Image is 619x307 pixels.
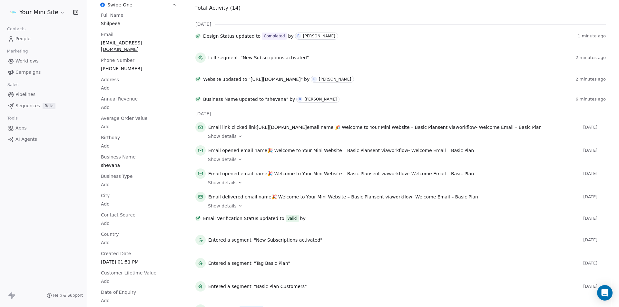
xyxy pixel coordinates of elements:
span: Country [100,231,120,237]
span: 2 minutes ago [575,55,606,60]
span: 2 minutes ago [575,77,606,82]
span: 🎉 Welcome to Your Mini Website – Basic Plan [267,171,370,176]
span: Business Name [100,154,137,160]
span: [DATE] [583,237,606,243]
span: "Basic Plan Customers" [254,283,307,290]
a: Show details [208,203,601,209]
span: Add [101,201,176,207]
span: "[URL][DOMAIN_NAME]" [249,76,303,82]
div: [PERSON_NAME] [304,97,337,101]
a: People [5,34,82,44]
span: Welcome Email – Basic Plan [411,171,474,176]
span: Design Status [203,33,234,39]
span: Average Order Value [100,115,149,121]
span: Email opened [208,148,239,153]
a: Show details [208,133,601,139]
span: link email name sent via workflow - [208,124,542,130]
a: SequencesBeta [5,101,82,111]
span: Entered a segment [208,260,251,266]
a: Show details [208,179,601,186]
span: Email opened [208,171,239,176]
span: [DATE] [583,194,606,199]
span: Business Name [203,96,238,102]
span: [DATE] [583,216,606,221]
span: [DATE] [195,21,211,27]
a: Pipelines [5,89,82,100]
span: Email Verification Status [203,215,258,222]
span: Welcome Email – Basic Plan [411,148,474,153]
span: Add [101,85,176,91]
span: 🎉 Welcome to Your Mini Website – Basic Plan [271,194,374,199]
span: Apps [15,125,27,131]
a: Show details [208,156,601,163]
span: Entered a segment [208,237,251,243]
span: by [300,215,306,222]
span: [EMAIL_ADDRESS][DOMAIN_NAME] [101,40,176,53]
span: Beta [43,103,55,109]
span: Contacts [4,24,28,34]
span: Swipe One [107,2,133,8]
span: Birthday [100,134,121,141]
span: Sales [5,80,21,90]
div: R [299,97,301,102]
span: Add [101,104,176,110]
a: Campaigns [5,67,82,78]
span: Website [203,76,221,82]
div: [PERSON_NAME] [303,34,335,38]
span: [URL][DOMAIN_NAME] [257,125,307,130]
span: Add [101,278,176,284]
span: 6 minutes ago [575,97,606,102]
div: R [313,77,316,82]
span: City [100,192,111,199]
span: Welcome Email – Basic Plan [479,125,542,130]
span: Annual Revenue [100,96,139,102]
span: Full Name [100,12,125,18]
button: Your Mini Site [8,7,66,18]
img: Swipe One [100,3,105,7]
span: Phone Number [100,57,136,63]
span: Contact Source [100,212,137,218]
img: yourminisite%20logo%20png.png [9,8,17,16]
span: AI Agents [15,136,37,143]
span: Add [101,220,176,226]
a: Help & Support [47,293,83,298]
span: "New Subscriptions activated" [241,54,309,61]
span: 🎉 Welcome to Your Mini Website – Basic Plan [335,125,438,130]
span: Show details [208,203,237,209]
span: Marketing [4,46,31,56]
span: Pipelines [15,91,35,98]
span: [DATE] [195,110,211,117]
a: AI Agents [5,134,82,145]
span: Workflows [15,58,39,64]
span: Date of Enquiry [100,289,137,295]
span: Add [101,123,176,130]
span: Total Activity (14) [195,5,241,11]
span: Left segment [208,54,238,61]
a: Apps [5,123,82,133]
span: Entered a segment [208,283,251,290]
span: Business Type [100,173,134,179]
span: Add [101,239,176,246]
span: Show details [208,156,237,163]
span: updated to [239,96,264,102]
span: [DATE] [583,171,606,176]
span: Email link clicked [208,125,247,130]
span: email name sent via workflow - [208,170,474,177]
span: ShilpeeS [101,20,176,27]
div: R [297,34,300,39]
span: Show details [208,179,237,186]
span: 🎉 Welcome to Your Mini Website – Basic Plan [267,148,370,153]
span: by [304,76,309,82]
span: "shevana" [265,96,288,102]
span: [DATE] [583,284,606,289]
span: People [15,35,31,42]
div: [PERSON_NAME] [319,77,351,82]
a: Workflows [5,56,82,66]
span: Customer Lifetime Value [100,270,158,276]
span: Email delivered [208,194,243,199]
div: Completed [264,33,285,39]
span: Add [101,297,176,304]
span: Help & Support [53,293,83,298]
span: [DATE] 01:51 PM [101,259,176,265]
span: updated to [236,33,260,39]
